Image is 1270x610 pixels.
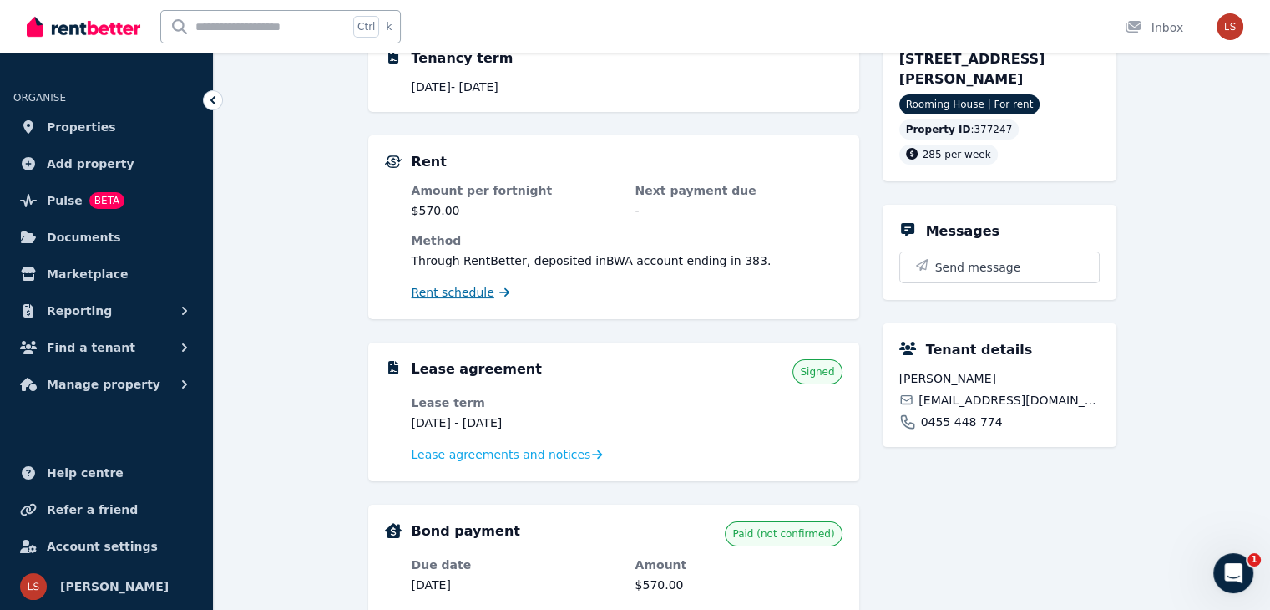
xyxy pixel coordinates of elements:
[412,202,619,219] dd: $570.00
[1247,553,1261,567] span: 1
[353,16,379,38] span: Ctrl
[47,536,158,557] span: Account settings
[385,523,402,538] img: Bond Details
[13,110,200,144] a: Properties
[47,227,121,247] span: Documents
[926,221,999,241] h5: Messages
[412,414,619,431] dd: [DATE] - [DATE]
[412,152,447,172] h5: Rent
[900,252,1099,282] button: Send message
[800,365,834,379] span: Signed
[635,557,842,573] dt: Amount
[47,191,83,211] span: Pulse
[635,577,842,593] dd: $570.00
[47,117,116,137] span: Properties
[13,221,200,254] a: Documents
[13,530,200,563] a: Account settings
[47,500,138,520] span: Refer a friend
[47,264,128,284] span: Marketplace
[635,202,842,219] dd: -
[899,119,1020,140] div: : 377247
[412,359,542,379] h5: Lease agreement
[13,184,200,217] a: PulseBETA
[27,14,140,39] img: RentBetter
[385,155,402,168] img: Rental Payments
[732,527,834,541] span: Paid (not confirmed)
[13,257,200,291] a: Marketplace
[1213,553,1253,593] iframe: Intercom live chat
[1217,13,1243,40] img: Luca Surman
[918,392,1099,409] span: [EMAIL_ADDRESS][DOMAIN_NAME]
[13,331,200,364] button: Find a tenant
[13,368,200,401] button: Manage property
[60,577,169,597] span: [PERSON_NAME]
[13,294,200,328] button: Reporting
[412,394,619,411] dt: Lease term
[412,446,591,463] span: Lease agreements and notices
[13,493,200,526] a: Refer a friend
[412,446,603,463] a: Lease agreements and notices
[1125,19,1183,36] div: Inbox
[923,149,991,160] span: 285 per week
[386,20,392,33] span: k
[13,92,66,104] span: ORGANISE
[899,370,1100,387] span: [PERSON_NAME]
[412,284,494,301] span: Rent schedule
[13,456,200,490] a: Help centre
[921,414,1003,430] span: 0455 448 774
[935,259,1021,276] span: Send message
[20,573,47,600] img: Luca Surman
[13,147,200,180] a: Add property
[412,557,619,573] dt: Due date
[635,182,842,199] dt: Next payment due
[412,577,619,593] dd: [DATE]
[47,154,134,174] span: Add property
[47,463,124,483] span: Help centre
[47,338,135,358] span: Find a tenant
[412,284,510,301] a: Rent schedule
[412,521,520,541] h5: Bond payment
[926,340,1033,360] h5: Tenant details
[899,94,1040,114] span: Rooming House | For rent
[412,254,772,267] span: Through RentBetter , deposited in BWA account ending in 383 .
[412,232,842,249] dt: Method
[89,192,124,209] span: BETA
[47,374,160,394] span: Manage property
[412,182,619,199] dt: Amount per fortnight
[412,48,514,69] h5: Tenancy term
[412,79,842,95] p: [DATE] - [DATE]
[906,123,971,136] span: Property ID
[47,301,112,321] span: Reporting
